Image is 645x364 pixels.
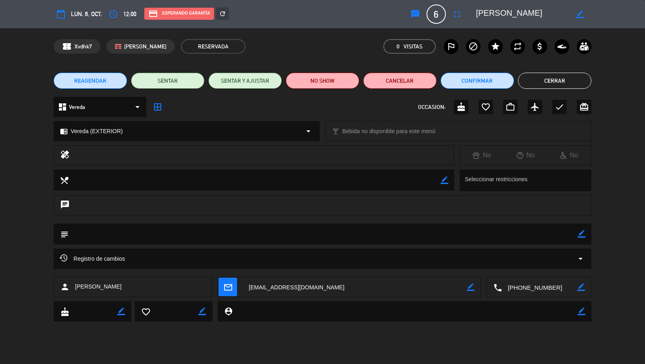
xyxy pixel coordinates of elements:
i: favorite_border [141,307,150,316]
i: airplanemode_active [530,102,540,112]
i: border_color [198,308,206,315]
span: REAGENDAR [74,77,106,85]
i: border_color [117,308,125,315]
i: healing [60,150,70,161]
i: attach_money [535,42,545,51]
span: lun. 6, oct. [71,9,102,19]
img: Cross Selling [115,44,121,49]
i: chrome_reader_mode [60,128,68,135]
i: chat [60,200,70,211]
span: [PERSON_NAME] [75,282,121,291]
i: block [468,42,478,51]
span: Registro de cambios [60,254,125,264]
span: [PERSON_NAME] [124,42,166,51]
i: border_color [467,283,474,291]
i: mail_outline [223,282,232,291]
span: RESERVADA [181,39,246,54]
div: No [504,150,547,161]
span: Vereda (EXTERIOR) [71,127,123,136]
button: SENTAR [131,73,204,89]
i: check [555,102,564,112]
span: Bebida no disponible para este menú [342,127,435,136]
button: NO SHOW [286,73,359,89]
i: arrow_drop_down [304,126,313,136]
i: calendar_today [56,9,66,19]
i: border_color [576,10,584,18]
i: border_color [577,283,585,291]
i: person [60,282,70,292]
i: arrow_drop_down [133,102,142,112]
i: local_phone [493,283,502,292]
button: Cancelar [363,73,437,89]
span: Vereda [69,103,85,112]
span: OCCASION: [418,103,445,112]
i: repeat [513,42,522,51]
i: cake [456,102,466,112]
button: Confirmar [441,73,514,89]
button: calendar_today [54,7,68,21]
i: access_time [108,9,118,19]
button: sms [408,7,422,21]
i: card_giftcard [579,102,589,112]
button: SENTAR Y AJUSTAR [208,73,282,89]
span: 0 [397,42,399,51]
i: work_outline [506,102,515,112]
div: No [547,150,591,161]
i: person_pin [224,307,233,316]
div: No [460,150,504,161]
i: arrow_drop_down [576,254,585,264]
i: border_color [578,230,585,238]
span: Xvdhk7 [75,42,92,51]
button: fullscreen [450,7,464,21]
i: border_all [153,102,162,112]
button: access_time [106,7,121,21]
i: credit_card [148,9,158,19]
i: local_bar [332,128,339,135]
em: Visitas [404,42,422,51]
span: confirmation_number [62,42,72,51]
span: 6 [427,4,446,24]
i: local_dining [60,176,69,184]
i: subject [60,230,69,238]
div: Esperando garantía [144,8,214,20]
i: outlined_flag [446,42,456,51]
i: sms [410,9,420,19]
i: fullscreen [452,9,462,19]
i: star [491,42,500,51]
i: refresh [219,10,226,17]
button: Cerrar [518,73,591,89]
i: favorite_border [481,102,491,112]
button: REAGENDAR [54,73,127,89]
span: 12:00 [123,9,136,19]
i: dashboard [58,102,67,112]
i: border_color [578,308,585,315]
i: cake [60,307,69,316]
i: border_color [441,176,448,184]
